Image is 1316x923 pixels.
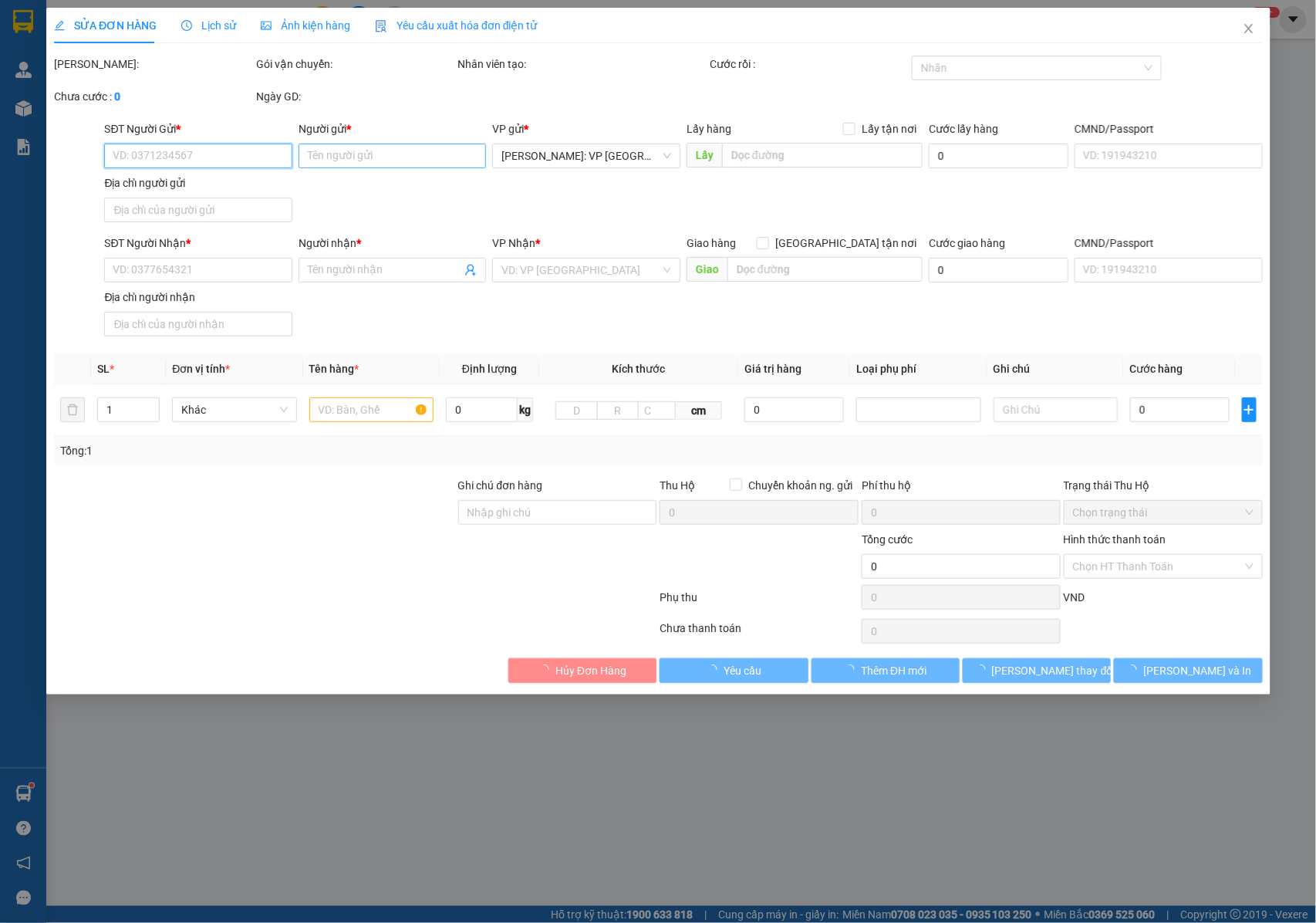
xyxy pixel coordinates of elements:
[660,658,808,683] button: Yêu cầu
[1130,363,1183,375] span: Cước hàng
[97,363,110,375] span: SL
[464,264,477,276] span: user-add
[104,120,292,137] div: SĐT Người Gửi
[309,397,433,422] input: VD: Bàn, Ghế
[104,235,292,252] div: SĐT Người Nhận
[104,174,292,191] div: Địa chỉ người gửi
[727,257,923,282] input: Dọc đường
[769,235,923,252] span: [GEOGRAPHIC_DATA] tận nơi
[687,257,727,282] span: Giao
[104,312,292,336] input: Địa chỉ của người nhận
[744,363,801,375] span: Giá trị hàng
[492,237,535,249] span: VP Nhận
[1243,404,1256,416] span: plus
[710,56,909,73] div: Cước rồi :
[724,662,761,679] span: Yêu cầu
[676,401,722,420] span: cm
[60,442,508,459] div: Tổng: 1
[299,120,487,137] div: Người gửi
[1242,397,1257,422] button: plus
[811,658,959,683] button: Thêm ĐH mới
[722,143,923,167] input: Dọc đường
[555,662,626,679] span: Hủy Đơn Hàng
[375,19,538,32] span: Yêu cầu xuất hóa đơn điện tử
[181,398,287,421] span: Khác
[109,7,312,28] strong: PHIẾU DÁN LÊN HÀNG
[114,90,120,103] b: 0
[309,363,359,375] span: Tên hàng
[54,88,253,105] div: Chưa cước :
[929,237,1005,249] label: Cước giao hàng
[508,658,656,683] button: Hủy Đơn Hàng
[929,258,1068,282] input: Cước giao hàng
[1227,8,1270,51] button: Close
[975,664,992,675] span: loading
[1114,658,1262,683] button: [PERSON_NAME] và In
[844,664,861,675] span: loading
[54,20,65,31] span: edit
[1063,477,1262,494] div: Trạng thái Thu Hộ
[1075,120,1263,137] div: CMND/Passport
[929,144,1068,168] input: Cước lấy hàng
[6,93,237,114] span: Mã đơn: SGTB1109250013
[1143,662,1251,679] span: [PERSON_NAME] và In
[255,56,454,73] div: Gói vận chuyển:
[596,401,638,420] input: R
[987,354,1123,384] th: Ghi chú
[60,397,85,422] button: delete
[992,662,1115,679] span: [PERSON_NAME] thay đổi
[862,477,1061,500] div: Phí thu hộ
[687,143,722,167] span: Lấy
[104,198,292,222] input: Địa chỉ của người gửi
[492,120,680,137] div: VP gửi
[742,477,859,494] span: Chuyển khoản ng. gửi
[963,658,1111,683] button: [PERSON_NAME] thay đổi
[457,56,707,73] div: Nhân viên tạo:
[261,19,350,32] span: Ảnh kiện hàng
[104,289,292,306] div: Địa chỉ người nhận
[181,20,192,31] span: clock-circle
[122,52,308,80] span: CÔNG TY TNHH CHUYỂN PHÁT NHANH BẢO AN
[1126,664,1143,675] span: loading
[638,401,676,420] input: C
[54,19,157,32] span: SỬA ĐƠN HÀNG
[707,664,724,675] span: loading
[181,19,236,32] span: Lịch sử
[172,363,230,375] span: Đơn vị tính
[6,52,117,79] span: [PHONE_NUMBER]
[929,123,998,135] label: Cước lấy hàng
[54,56,253,73] div: [PERSON_NAME]:
[457,479,542,492] label: Ghi chú đơn hàng
[855,120,923,137] span: Lấy tận nơi
[375,20,387,32] img: icon
[299,235,487,252] div: Người nhận
[501,144,671,167] span: Hồ Chí Minh: VP Quận Tân Bình
[1242,22,1254,35] span: close
[658,589,860,616] div: Phụ thu
[1072,501,1253,524] span: Chọn trạng thái
[261,20,272,31] span: picture
[255,88,454,105] div: Ngày GD:
[862,533,913,546] span: Tổng cước
[555,401,597,420] input: D
[658,620,860,647] div: Chưa thanh toán
[861,662,926,679] span: Thêm ĐH mới
[687,123,731,135] span: Lấy hàng
[1063,533,1166,546] label: Hình thức thanh toán
[42,52,82,66] strong: CSKH:
[612,363,665,375] span: Kích thước
[1075,235,1263,252] div: CMND/Passport
[103,31,317,47] span: Ngày in phiếu: 15:12 ngày
[462,363,517,375] span: Định lượng
[993,397,1117,422] input: Ghi Chú
[660,479,695,492] span: Thu Hộ
[538,664,555,675] span: loading
[687,237,736,249] span: Giao hàng
[1063,591,1085,603] span: VND
[850,354,987,384] th: Loại phụ phí
[518,397,533,422] span: kg
[457,500,656,525] input: Ghi chú đơn hàng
